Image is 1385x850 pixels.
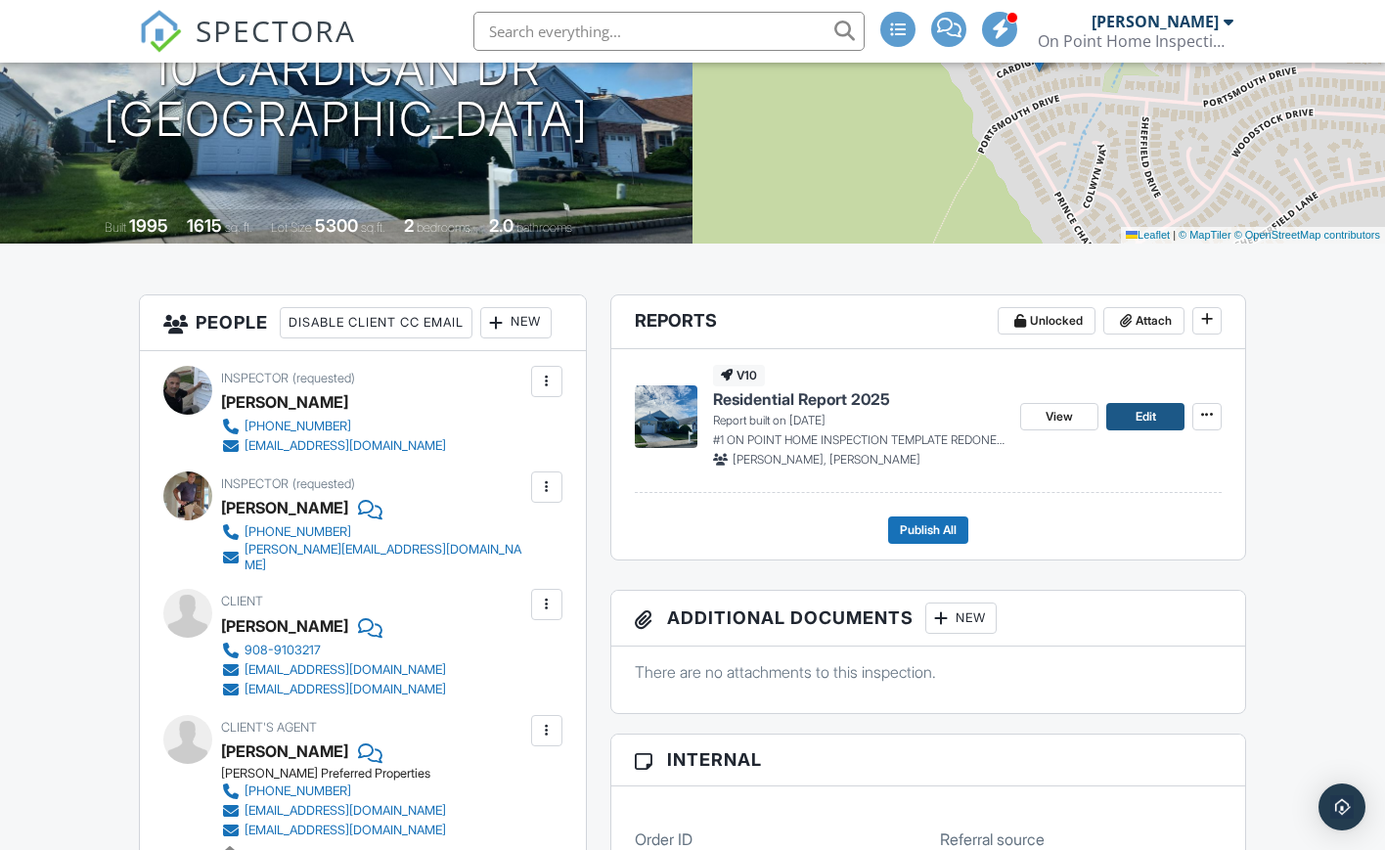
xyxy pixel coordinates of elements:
span: bedrooms [417,220,470,235]
a: [EMAIL_ADDRESS][DOMAIN_NAME] [221,436,446,456]
a: SPECTORA [139,26,356,67]
div: 5300 [315,215,358,236]
span: SPECTORA [196,10,356,51]
div: [EMAIL_ADDRESS][DOMAIN_NAME] [245,823,446,838]
div: 2 [404,215,414,236]
div: 1615 [187,215,222,236]
div: [PERSON_NAME] [221,387,348,417]
a: [EMAIL_ADDRESS][DOMAIN_NAME] [221,821,446,840]
span: | [1173,229,1176,241]
div: [PERSON_NAME] [1092,12,1219,31]
span: Client's Agent [221,720,317,735]
div: [PERSON_NAME] Preferred Properties [221,766,462,782]
div: [EMAIL_ADDRESS][DOMAIN_NAME] [245,662,446,678]
div: Open Intercom Messenger [1318,783,1365,830]
input: Search everything... [473,12,865,51]
div: [PHONE_NUMBER] [245,783,351,799]
div: [EMAIL_ADDRESS][DOMAIN_NAME] [245,803,446,819]
label: Referral source [940,828,1045,850]
p: There are no attachments to this inspection. [635,661,1223,683]
div: 2.0 [489,215,514,236]
a: 908-9103217 [221,641,446,660]
div: [PERSON_NAME][EMAIL_ADDRESS][DOMAIN_NAME] [245,542,526,573]
h3: Additional Documents [611,591,1246,647]
a: [PERSON_NAME] [221,737,348,766]
h3: Internal [611,735,1246,785]
span: Client [221,594,263,608]
a: [EMAIL_ADDRESS][DOMAIN_NAME] [221,680,446,699]
a: [PHONE_NUMBER] [221,782,446,801]
div: [PERSON_NAME] [221,493,348,522]
div: [EMAIL_ADDRESS][DOMAIN_NAME] [245,682,446,697]
label: Order ID [635,828,692,850]
span: sq.ft. [361,220,385,235]
div: [PHONE_NUMBER] [245,524,351,540]
a: [EMAIL_ADDRESS][DOMAIN_NAME] [221,660,446,680]
h3: People [140,295,586,351]
span: (requested) [292,371,355,385]
div: 1995 [129,215,168,236]
span: sq. ft. [225,220,252,235]
div: New [480,307,552,338]
a: Leaflet [1126,229,1170,241]
div: [EMAIL_ADDRESS][DOMAIN_NAME] [245,438,446,454]
a: [EMAIL_ADDRESS][DOMAIN_NAME] [221,801,446,821]
div: Disable Client CC Email [280,307,472,338]
span: Inspector [221,371,289,385]
div: On Point Home Inspection Services [1038,31,1233,51]
a: [PHONE_NUMBER] [221,417,446,436]
a: [PERSON_NAME][EMAIL_ADDRESS][DOMAIN_NAME] [221,542,526,573]
span: Lot Size [271,220,312,235]
img: The Best Home Inspection Software - Spectora [139,10,182,53]
span: Inspector [221,476,289,491]
div: New [925,603,997,634]
span: (requested) [292,476,355,491]
span: bathrooms [516,220,572,235]
a: © OpenStreetMap contributors [1234,229,1380,241]
div: 908-9103217 [245,643,321,658]
span: Built [105,220,126,235]
a: [PHONE_NUMBER] [221,522,526,542]
a: © MapTiler [1179,229,1231,241]
div: [PERSON_NAME] [221,611,348,641]
div: [PHONE_NUMBER] [245,419,351,434]
h1: 10 Cardigan Dr [GEOGRAPHIC_DATA] [104,43,589,147]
